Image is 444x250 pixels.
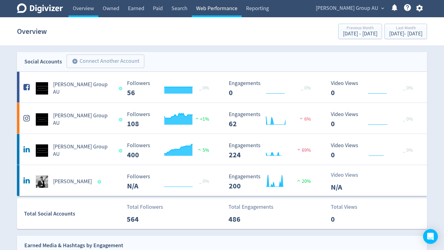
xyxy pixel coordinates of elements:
svg: Video Views 0 [328,80,420,97]
a: Baker Group AU undefined[PERSON_NAME] Group AU Followers --- Followers 400 5% Engagements 224 Eng... [17,134,427,165]
div: [DATE] - [DATE] [343,31,377,37]
span: Data last synced: 18 Aug 2025, 7:02am (AEST) [119,118,124,121]
span: 5% [196,147,209,153]
span: [PERSON_NAME] Group AU [316,3,378,13]
span: add_circle [72,58,78,64]
p: Video Views [331,171,366,179]
span: _ 0% [403,85,413,91]
a: Scott Baker undefined[PERSON_NAME] Followers --- _ 0% Followers N/A Engagements 200 Engagements 2... [17,165,427,196]
img: positive-performance.svg [296,178,302,183]
h5: [PERSON_NAME] Group AU [53,81,113,96]
button: Last Month[DATE]- [DATE] [384,24,427,39]
a: Connect Another Account [62,55,144,68]
button: Connect Another Account [67,54,144,68]
a: Baker Group AU undefined[PERSON_NAME] Group AU Followers --- Followers 108 <1% Engagements 62 Eng... [17,103,427,134]
button: Previous Month[DATE] - [DATE] [338,24,382,39]
h5: [PERSON_NAME] Group AU [53,112,113,127]
span: _ 0% [301,85,311,91]
div: [DATE] - [DATE] [389,31,422,37]
svg: Followers --- [124,174,216,190]
p: N/A [331,182,366,193]
span: 20% [296,178,311,184]
span: _ 0% [199,178,209,184]
p: 486 [228,214,264,225]
div: Previous Month [343,26,377,31]
span: Data last synced: 18 Aug 2025, 2:02am (AEST) [119,87,124,90]
svg: Followers --- [124,80,216,97]
span: Data last synced: 17 Aug 2025, 11:01pm (AEST) [119,149,124,152]
div: Open Intercom Messenger [423,229,438,244]
p: Total Followers [127,203,163,211]
svg: Followers --- [124,111,216,128]
img: negative-performance.svg [298,116,304,121]
svg: Followers --- [124,143,216,159]
h1: Overview [17,22,47,41]
p: 0 [331,214,366,225]
img: positive-performance.svg [196,147,203,152]
span: 6% [298,116,311,122]
span: <1% [194,116,209,122]
span: 69% [296,147,311,153]
img: Baker Group AU undefined [36,144,48,157]
svg: Engagements 62 [226,111,318,128]
img: negative-performance.svg [296,147,302,152]
div: Earned Media & Hashtags by Engagement [24,241,123,250]
div: Last Month [389,26,422,31]
p: Total Views [331,203,366,211]
svg: Video Views 0 [328,143,420,159]
div: Social Accounts [24,57,62,66]
p: 564 [127,214,162,225]
span: _ 0% [199,85,209,91]
span: _ 0% [403,147,413,153]
img: Scott Baker undefined [36,175,48,188]
svg: Engagements 0 [226,80,318,97]
a: Baker Group AU undefined[PERSON_NAME] Group AU Followers --- _ 0% Followers 56 Engagements 0 Enga... [17,72,427,103]
span: expand_more [380,6,385,11]
span: _ 0% [403,116,413,122]
div: Total Social Accounts [24,209,122,218]
img: Baker Group AU undefined [36,82,48,95]
svg: Engagements 200 [226,174,318,190]
svg: Engagements 224 [226,143,318,159]
h5: [PERSON_NAME] [53,178,92,185]
img: Baker Group AU undefined [36,113,48,126]
span: Data last synced: 17 Aug 2025, 11:01pm (AEST) [98,180,103,183]
h5: [PERSON_NAME] Group AU [53,143,113,158]
button: [PERSON_NAME] Group AU [314,3,386,13]
img: positive-performance.svg [194,116,200,121]
svg: Video Views 0 [328,111,420,128]
p: Total Engagements [228,203,273,211]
